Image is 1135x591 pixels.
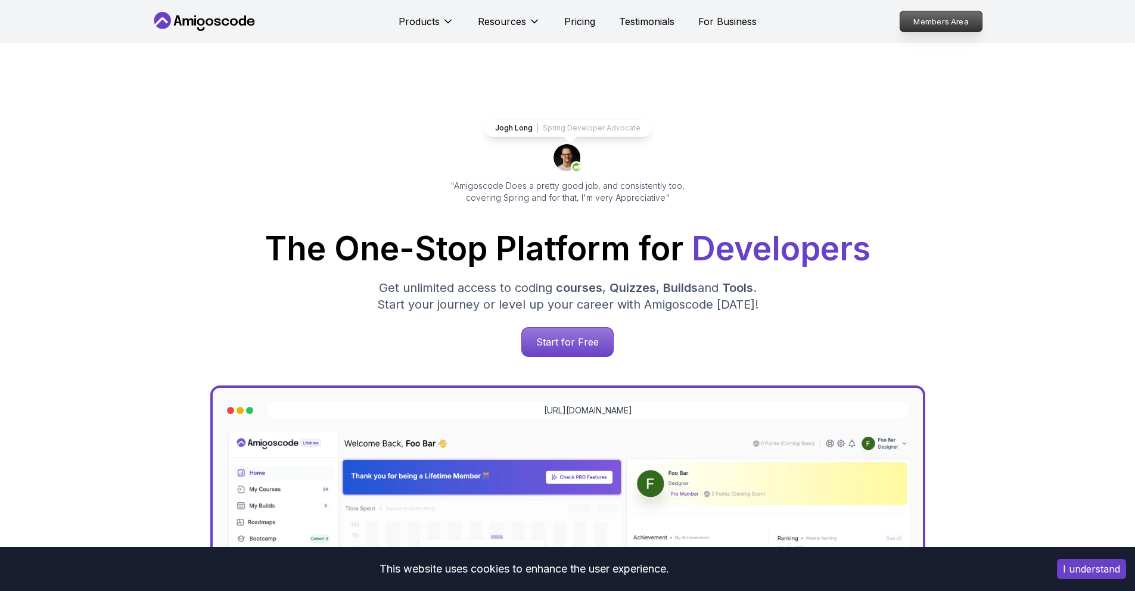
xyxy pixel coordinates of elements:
a: Pricing [564,14,595,29]
p: Start for Free [522,328,613,356]
a: For Business [698,14,757,29]
button: Resources [478,14,540,38]
span: Tools [722,281,753,295]
a: Members Area [899,11,982,32]
span: Developers [692,229,870,268]
a: Testimonials [619,14,674,29]
h1: The One-Stop Platform for [160,232,975,265]
button: Accept cookies [1057,559,1126,579]
span: courses [556,281,602,295]
p: Resources [478,14,526,29]
p: Jogh Long [495,123,533,133]
span: Quizzes [610,281,656,295]
button: Products [399,14,454,38]
img: josh long [553,144,582,173]
p: "Amigoscode Does a pretty good job, and consistently too, covering Spring and for that, I'm very ... [434,180,701,204]
a: Start for Free [521,327,614,357]
div: This website uses cookies to enhance the user experience. [9,556,1039,582]
p: Get unlimited access to coding , , and . Start your journey or level up your career with Amigosco... [368,279,768,313]
span: Builds [663,281,698,295]
a: [URL][DOMAIN_NAME] [544,405,632,416]
p: Products [399,14,440,29]
p: Spring Developer Advocate [543,123,640,133]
